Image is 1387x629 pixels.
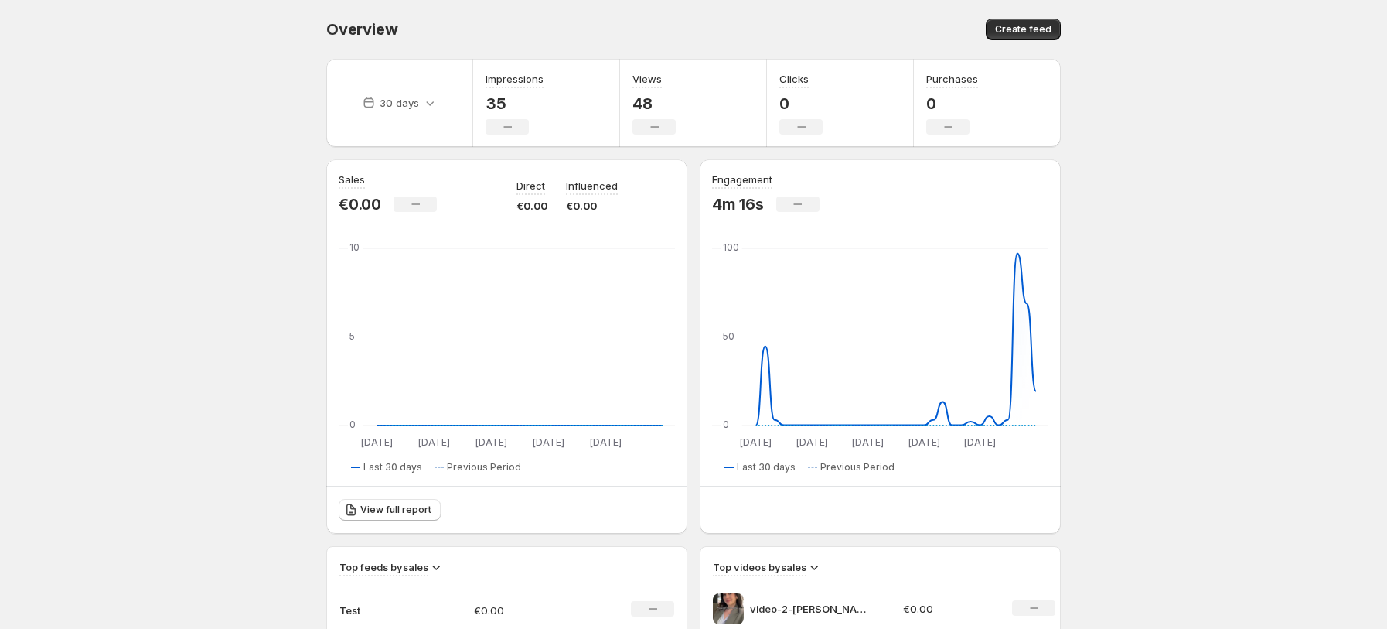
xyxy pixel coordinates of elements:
[632,71,662,87] h3: Views
[349,419,356,430] text: 0
[926,94,978,113] p: 0
[339,559,428,575] h3: Top feeds by sales
[713,593,744,624] img: video-2-joo
[339,172,365,187] h3: Sales
[779,71,809,87] h3: Clicks
[995,23,1051,36] span: Create feed
[474,603,584,618] p: €0.00
[418,436,450,448] text: [DATE]
[852,436,884,448] text: [DATE]
[516,198,547,214] p: €0.00
[986,19,1061,40] button: Create feed
[903,601,994,617] p: €0.00
[712,172,772,187] h3: Engagement
[349,330,355,342] text: 5
[723,330,734,342] text: 50
[326,20,397,39] span: Overview
[964,436,996,448] text: [DATE]
[566,198,618,214] p: €0.00
[361,436,393,448] text: [DATE]
[516,178,545,193] p: Direct
[566,178,618,193] p: Influenced
[360,504,431,516] span: View full report
[533,436,564,448] text: [DATE]
[908,436,940,448] text: [DATE]
[339,195,381,214] p: €0.00
[349,241,360,253] text: 10
[820,461,895,473] span: Previous Period
[590,436,622,448] text: [DATE]
[380,95,419,111] p: 30 days
[339,499,441,521] a: View full report
[447,461,521,473] span: Previous Period
[737,461,796,473] span: Last 30 days
[632,94,676,113] p: 48
[339,603,417,618] p: Test
[750,601,866,617] p: video-2-[PERSON_NAME]
[723,241,739,253] text: 100
[712,195,764,214] p: 4m 16s
[779,94,823,113] p: 0
[475,436,507,448] text: [DATE]
[926,71,978,87] h3: Purchases
[486,71,544,87] h3: Impressions
[723,419,729,430] text: 0
[363,461,422,473] span: Last 30 days
[713,559,806,575] h3: Top videos by sales
[486,94,544,113] p: 35
[796,436,828,448] text: [DATE]
[740,436,772,448] text: [DATE]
